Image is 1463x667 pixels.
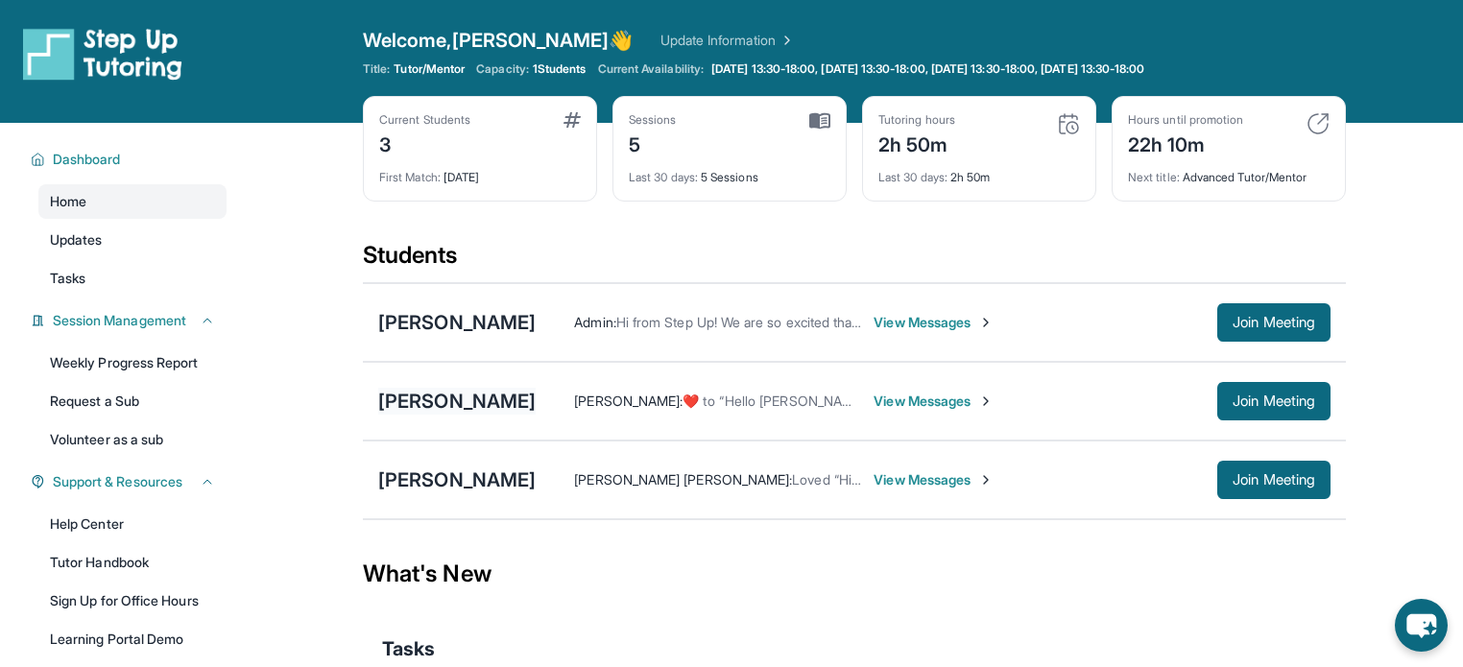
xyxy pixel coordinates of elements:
div: 22h 10m [1128,128,1243,158]
span: Dashboard [53,150,121,169]
span: View Messages [874,313,994,332]
span: Home [50,192,86,211]
span: Welcome, [PERSON_NAME] 👋 [363,27,634,54]
div: Sessions [629,112,677,128]
a: Learning Portal Demo [38,622,227,656]
img: Chevron-Right [978,393,994,409]
img: logo [23,27,182,81]
span: Join Meeting [1233,317,1315,328]
button: Join Meeting [1217,382,1331,420]
div: 3 [379,128,470,158]
img: card [1057,112,1080,135]
span: Join Meeting [1233,474,1315,486]
div: Advanced Tutor/Mentor [1128,158,1330,185]
button: Join Meeting [1217,303,1331,342]
span: Title: [363,61,390,77]
span: Tasks [50,269,85,288]
div: Current Students [379,112,470,128]
div: Hours until promotion [1128,112,1243,128]
button: Dashboard [45,150,215,169]
a: Sign Up for Office Hours [38,584,227,618]
span: ​❤️​ to “ Hello [PERSON_NAME]. Yes, we are. Thank you! ” [683,393,1022,409]
button: Join Meeting [1217,461,1331,499]
a: Tutor Handbook [38,545,227,580]
span: 1 Students [533,61,587,77]
button: chat-button [1395,599,1448,652]
span: Session Management [53,311,186,330]
span: [PERSON_NAME] [PERSON_NAME] : [574,471,792,488]
span: Last 30 days : [629,170,698,184]
div: 2h 50m [878,158,1080,185]
div: [DATE] [379,158,581,185]
span: Current Availability: [598,61,704,77]
span: [PERSON_NAME] : [574,393,683,409]
button: Session Management [45,311,215,330]
span: First Match : [379,170,441,184]
span: Join Meeting [1233,395,1315,407]
button: Support & Resources [45,472,215,491]
div: 2h 50m [878,128,955,158]
a: Updates [38,223,227,257]
span: Tutor/Mentor [394,61,465,77]
span: Support & Resources [53,472,182,491]
a: Volunteer as a sub [38,422,227,457]
div: Students [363,240,1346,282]
img: card [809,112,830,130]
img: card [1307,112,1330,135]
a: Request a Sub [38,384,227,418]
div: 5 Sessions [629,158,830,185]
a: Tasks [38,261,227,296]
div: Tutoring hours [878,112,955,128]
span: Updates [50,230,103,250]
span: [DATE] 13:30-18:00, [DATE] 13:30-18:00, [DATE] 13:30-18:00, [DATE] 13:30-18:00 [711,61,1144,77]
span: Tasks [382,635,435,662]
span: View Messages [874,392,994,411]
div: [PERSON_NAME] [378,466,536,493]
img: Chevron-Right [978,315,994,330]
div: [PERSON_NAME] [378,309,536,336]
span: Next title : [1128,170,1180,184]
div: 5 [629,128,677,158]
div: [PERSON_NAME] [378,388,536,415]
span: Capacity: [476,61,529,77]
span: View Messages [874,470,994,489]
span: Last 30 days : [878,170,947,184]
img: Chevron Right [776,31,795,50]
a: Update Information [660,31,795,50]
div: What's New [363,532,1346,616]
a: Weekly Progress Report [38,345,227,380]
img: Chevron-Right [978,472,994,488]
a: Help Center [38,507,227,541]
a: Home [38,184,227,219]
img: card [564,112,581,128]
a: [DATE] 13:30-18:00, [DATE] 13:30-18:00, [DATE] 13:30-18:00, [DATE] 13:30-18:00 [708,61,1148,77]
span: Admin : [574,314,615,330]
